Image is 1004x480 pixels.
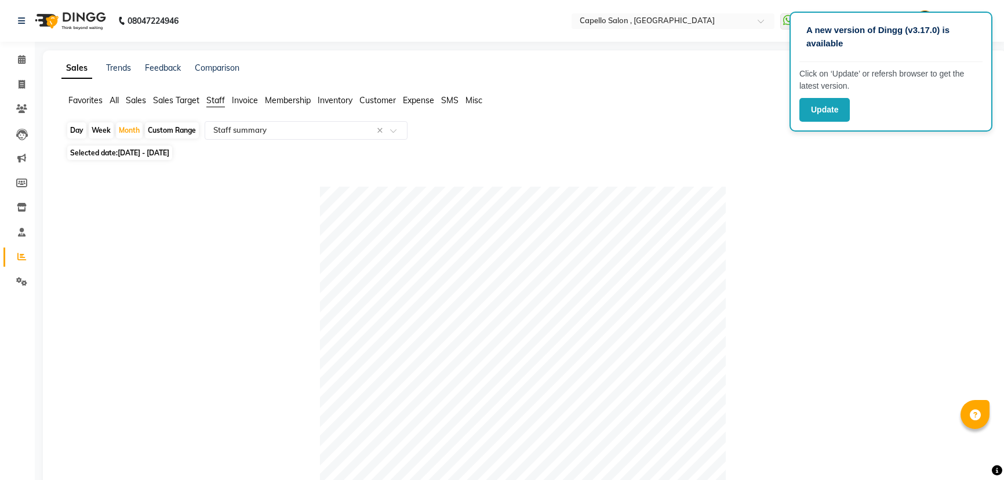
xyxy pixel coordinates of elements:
[806,24,976,50] p: A new version of Dingg (v3.17.0) is available
[799,68,983,92] p: Click on ‘Update’ or refersh browser to get the latest version.
[206,95,225,106] span: Staff
[89,122,114,139] div: Week
[441,95,459,106] span: SMS
[465,95,482,106] span: Misc
[145,122,199,139] div: Custom Range
[377,125,387,137] span: Clear all
[318,95,352,106] span: Inventory
[67,146,172,160] span: Selected date:
[126,95,146,106] span: Sales
[153,95,199,106] span: Sales Target
[359,95,396,106] span: Customer
[61,58,92,79] a: Sales
[195,63,239,73] a: Comparison
[955,434,992,468] iframe: chat widget
[232,95,258,106] span: Invoice
[68,95,103,106] span: Favorites
[118,148,169,157] span: [DATE] - [DATE]
[403,95,434,106] span: Expense
[67,122,86,139] div: Day
[799,98,850,122] button: Update
[116,122,143,139] div: Month
[110,95,119,106] span: All
[106,63,131,73] a: Trends
[265,95,311,106] span: Membership
[128,5,179,37] b: 08047224946
[145,63,181,73] a: Feedback
[30,5,109,37] img: logo
[915,10,935,31] img: MANAGER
